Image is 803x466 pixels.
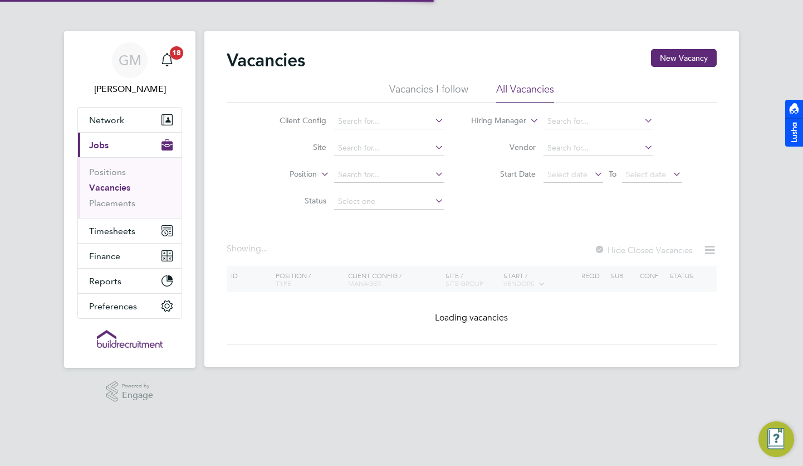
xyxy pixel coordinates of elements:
[262,142,326,152] label: Site
[89,198,135,208] a: Placements
[77,330,182,348] a: Go to home page
[89,276,121,287] span: Reports
[227,243,270,255] div: Showing
[389,82,468,103] li: Vacancies I follow
[78,133,182,157] button: Jobs
[544,114,653,129] input: Search for...
[472,142,536,152] label: Vendor
[119,53,141,67] span: GM
[227,49,305,71] h2: Vacancies
[170,46,183,60] span: 18
[758,421,794,457] button: Engage Resource Center
[334,140,444,156] input: Search for...
[334,114,444,129] input: Search for...
[253,169,317,180] label: Position
[77,82,182,96] span: George Masson
[122,391,153,400] span: Engage
[106,381,154,402] a: Powered byEngage
[496,82,554,103] li: All Vacancies
[262,196,326,206] label: Status
[78,157,182,218] div: Jobs
[334,167,444,183] input: Search for...
[78,294,182,318] button: Preferences
[64,31,195,368] nav: Main navigation
[89,301,137,312] span: Preferences
[97,330,163,348] img: buildrec-logo-retina.png
[78,108,182,132] button: Network
[89,140,109,151] span: Jobs
[594,245,692,255] label: Hide Closed Vacancies
[334,194,444,210] input: Select one
[605,167,620,181] span: To
[651,49,717,67] button: New Vacancy
[462,115,526,127] label: Hiring Manager
[89,251,120,261] span: Finance
[472,169,536,179] label: Start Date
[78,219,182,243] button: Timesheets
[626,169,666,179] span: Select date
[77,42,182,96] a: GM[PERSON_NAME]
[262,115,326,125] label: Client Config
[89,182,130,193] a: Vacancies
[544,140,653,156] input: Search for...
[89,226,135,236] span: Timesheets
[78,269,182,293] button: Reports
[89,115,124,125] span: Network
[547,169,587,179] span: Select date
[261,243,268,254] span: ...
[89,167,126,177] a: Positions
[78,244,182,268] button: Finance
[122,381,153,391] span: Powered by
[156,42,178,78] a: 18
